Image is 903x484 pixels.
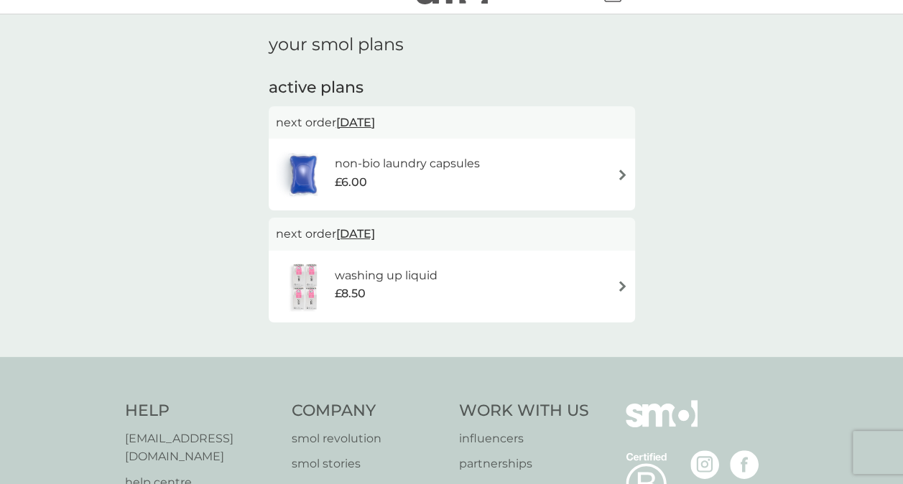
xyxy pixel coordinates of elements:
[730,450,759,479] img: visit the smol Facebook page
[125,429,278,466] a: [EMAIL_ADDRESS][DOMAIN_NAME]
[459,400,589,422] h4: Work With Us
[125,400,278,422] h4: Help
[335,284,366,303] span: £8.50
[690,450,719,479] img: visit the smol Instagram page
[334,173,366,192] span: £6.00
[335,266,437,285] h6: washing up liquid
[334,154,479,173] h6: non-bio laundry capsules
[276,113,628,132] p: next order
[276,225,628,243] p: next order
[626,400,698,449] img: smol
[269,34,635,55] h1: your smol plans
[292,455,445,473] a: smol stories
[276,149,330,200] img: non-bio laundry capsules
[276,261,335,312] img: washing up liquid
[269,77,635,99] h2: active plans
[292,400,445,422] h4: Company
[336,108,375,136] span: [DATE]
[617,169,628,180] img: arrow right
[459,429,589,448] a: influencers
[336,220,375,248] span: [DATE]
[459,455,589,473] a: partnerships
[617,281,628,292] img: arrow right
[292,429,445,448] a: smol revolution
